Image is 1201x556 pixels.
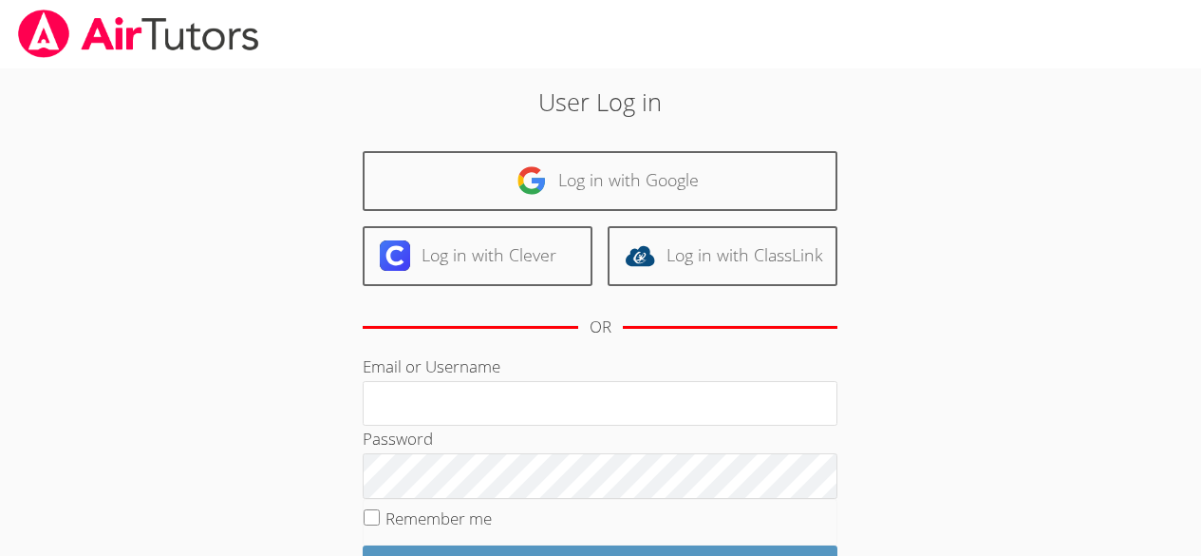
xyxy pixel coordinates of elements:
[590,314,611,341] div: OR
[625,240,655,271] img: classlink-logo-d6bb404cc1216ec64c9a2012d9dc4662098be43eaf13dc465df04b49fa7ab582.svg
[276,84,925,120] h2: User Log in
[363,428,433,450] label: Password
[363,226,592,286] a: Log in with Clever
[608,226,837,286] a: Log in with ClassLink
[380,240,410,271] img: clever-logo-6eab21bc6e7a338710f1a6ff85c0baf02591cd810cc4098c63d3a4b26e2feb20.svg
[16,10,261,58] img: airtutors_banner-c4298cdbf04f3fff15de1276eac7730deb9818008684d7c2e4769d2f7ddbe033.png
[363,355,500,377] label: Email or Username
[385,508,492,529] label: Remember me
[516,165,547,196] img: google-logo-50288ca7cdecda66e5e0955fdab243c47b7ad437acaf1139b6f446037453330a.svg
[363,151,837,211] a: Log in with Google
